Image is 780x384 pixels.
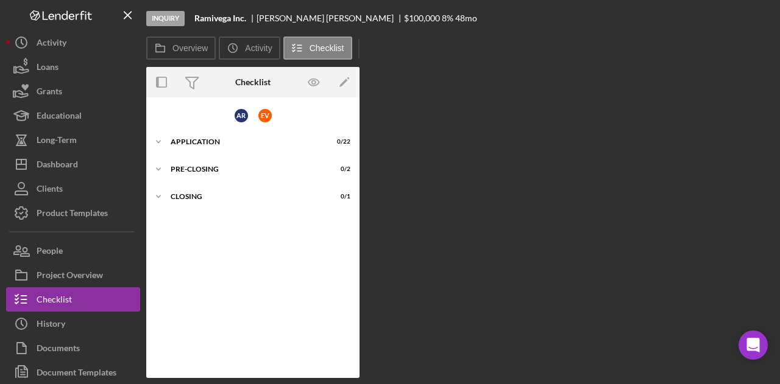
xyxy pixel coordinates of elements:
[310,43,344,53] label: Checklist
[6,239,140,263] button: People
[283,37,352,60] button: Checklist
[37,239,63,266] div: People
[258,109,272,122] div: E V
[37,201,108,228] div: Product Templates
[37,79,62,106] div: Grants
[245,43,272,53] label: Activity
[404,13,440,23] span: $100,000
[235,77,271,87] div: Checklist
[442,13,453,23] div: 8 %
[6,79,140,103] button: Grants
[455,13,477,23] div: 48 mo
[235,109,248,122] div: A R
[37,128,77,155] div: Long-Term
[6,263,140,287] button: Project Overview
[37,103,82,131] div: Educational
[6,128,140,152] button: Long-Term
[194,13,246,23] b: Ramivega Inc.
[6,30,140,55] button: Activity
[6,176,140,201] button: Clients
[6,312,140,336] button: History
[37,312,65,339] div: History
[328,166,350,173] div: 0 / 2
[37,263,103,290] div: Project Overview
[328,193,350,200] div: 0 / 1
[171,138,320,145] div: Application
[6,287,140,312] button: Checklist
[37,336,80,363] div: Documents
[37,176,63,204] div: Clients
[171,166,320,173] div: Pre-Closing
[6,152,140,176] button: Dashboard
[172,43,208,53] label: Overview
[37,287,72,315] div: Checklist
[6,201,140,225] button: Product Templates
[739,330,768,360] div: Open Intercom Messenger
[146,11,185,26] div: Inquiry
[37,30,66,58] div: Activity
[37,55,58,82] div: Loans
[6,55,140,79] button: Loans
[219,37,280,60] button: Activity
[37,152,78,180] div: Dashboard
[6,336,140,360] button: Documents
[171,193,320,200] div: Closing
[146,37,216,60] button: Overview
[6,103,140,128] button: Educational
[328,138,350,145] div: 0 / 22
[257,13,404,23] div: [PERSON_NAME] [PERSON_NAME]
